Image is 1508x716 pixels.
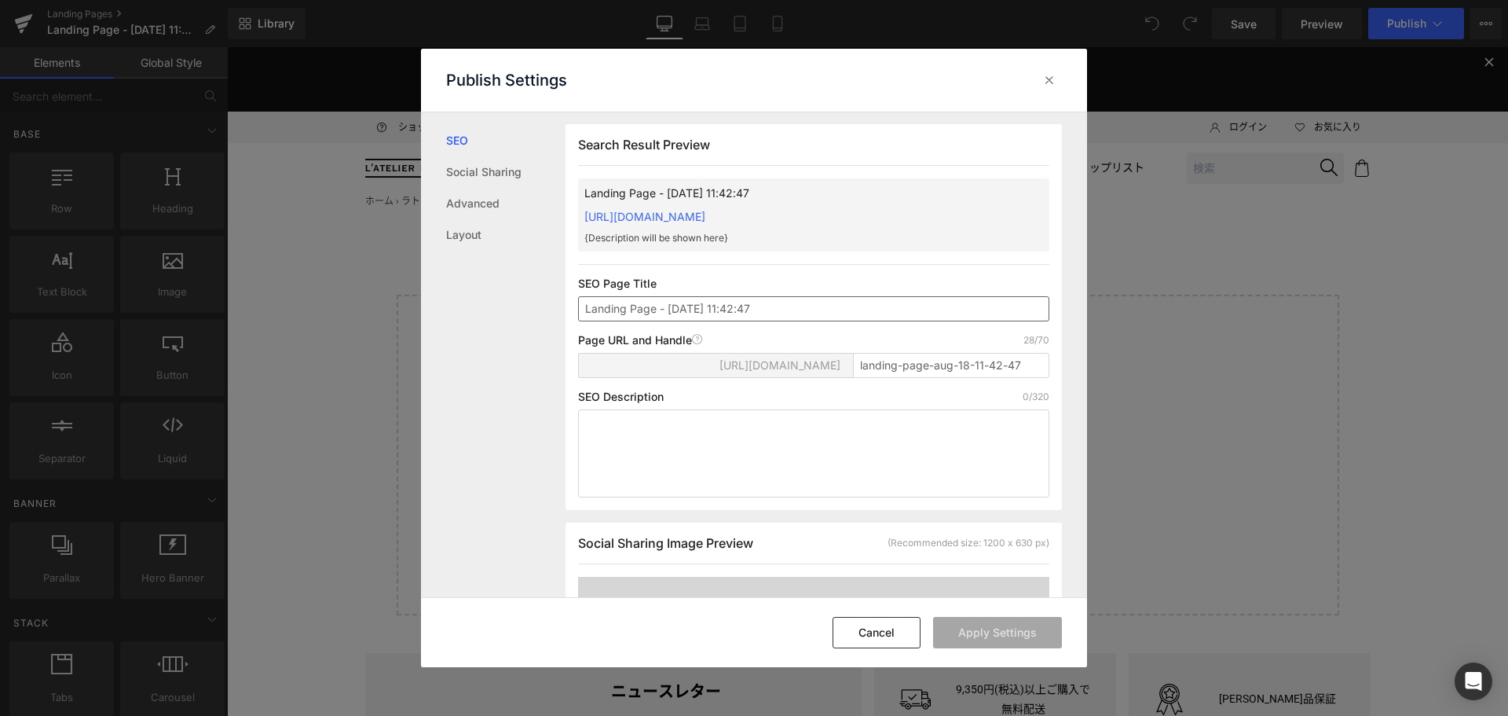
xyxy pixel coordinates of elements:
a: Social Sharing [446,156,565,188]
p: [全製品対象] ご購入で選べるサンプル2点プレゼント！ [16,16,1265,49]
a: 新製品 [523,108,556,135]
button: Apply Settings [933,617,1062,648]
p: 28/70 [1023,334,1049,347]
span: ショッピングガイド [171,72,256,89]
a: [URL][DOMAIN_NAME] [584,210,705,223]
span: ログイン [1002,72,1040,89]
a: お問い合わせ [269,72,353,89]
img: Icon_User.svg [983,72,993,89]
p: Start building your page [195,285,1087,303]
a: ログイン [974,72,1040,89]
a: 限定品/キット・コフレ [390,108,504,135]
img: ラトリエ デ パルファム 公式オンラインストア [138,112,264,130]
img: Icon_Quality.svg [927,637,958,668]
a: SEO [446,125,565,156]
a: Layout [446,219,565,251]
img: Icon_Cart.svg [1126,112,1144,130]
input: 検索 [960,105,1117,138]
span: › [169,149,172,160]
img: Icon_Heart_Empty.svg [1068,75,1078,85]
a: カテゴリーから探す [723,108,822,135]
span: ラトリエ デ パルファム 公式オンラインストア [174,149,370,160]
input: Enter page title... [853,353,1049,378]
img: Icon_Search.svg [1093,112,1111,129]
span: Search Result Preview [578,137,710,152]
a: Advanced [446,188,565,219]
a: ブランドから探す [283,108,371,135]
p: Publish Settings [446,71,567,90]
img: Icon_Shipping.svg [672,637,704,668]
p: [PERSON_NAME]品保証 [983,642,1118,662]
a: Explore Template [570,476,712,508]
div: (Recommended size: 1200 x 630 px) [888,536,1049,550]
a: [PERSON_NAME]休業期間のお届けおよびお問い合わせについて [506,35,775,46]
button: Cancel [833,617,921,648]
input: Enter your page title... [578,296,1049,321]
img: Icon_Email.svg [278,76,287,83]
p: Landing Page - [DATE] 11:42:47 [584,185,993,202]
p: SEO Description [578,391,664,403]
div: Open Intercom Messenger [1455,663,1492,700]
p: {Description will be shown here} [584,231,993,245]
p: Page URL and Handle [578,334,703,347]
a: ホーム [138,149,167,160]
span: [URL][DOMAIN_NAME] [719,359,840,372]
a: ショップリスト [840,108,917,135]
a: 最新情報 [660,108,704,135]
a: ギフトガイド [575,108,641,135]
span: お問い合わせ [297,72,353,89]
span: Social Sharing Image Preview [578,535,753,551]
h4: ニュースレター [269,631,609,659]
nav: breadcrumbs [138,146,370,163]
p: 0/320 [1023,391,1049,403]
p: or Drag & Drop elements from left sidebar [195,520,1087,531]
span: お気に入り [1087,72,1134,89]
p: SEO Page Title [578,277,1049,290]
img: Icon_ShoppingGuide.svg [148,73,162,87]
p: 9,350円(税込)以上ご購入で無料配送 [729,633,864,671]
a: ショッピングガイド [138,72,256,89]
